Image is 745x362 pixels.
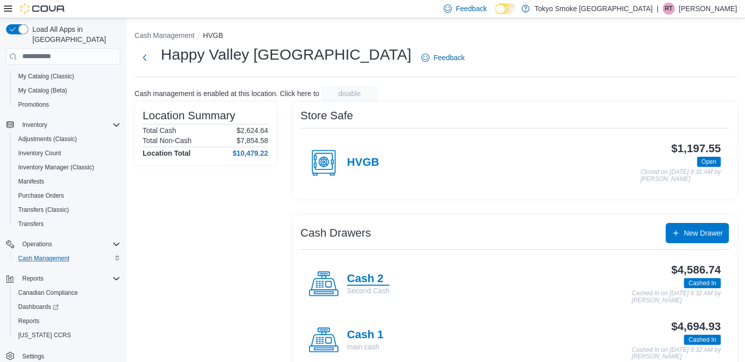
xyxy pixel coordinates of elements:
[14,329,120,341] span: Washington CCRS
[10,203,124,217] button: Transfers (Classic)
[14,315,120,327] span: Reports
[632,347,721,360] p: Cashed In on [DATE] 9:32 AM by [PERSON_NAME]
[347,286,389,296] p: Second Cash
[14,218,48,230] a: Transfers
[10,132,124,146] button: Adjustments (Classic)
[14,133,81,145] a: Adjustments (Classic)
[237,137,268,145] p: $7,854.58
[456,4,487,14] span: Feedback
[14,204,73,216] a: Transfers (Classic)
[679,3,737,15] p: [PERSON_NAME]
[338,88,361,99] span: disable
[300,227,371,239] h3: Cash Drawers
[671,143,721,155] h3: $1,197.55
[632,290,721,304] p: Cashed In on [DATE] 9:32 AM by [PERSON_NAME]
[10,83,124,98] button: My Catalog (Beta)
[143,137,192,145] h6: Total Non-Cash
[18,177,44,186] span: Manifests
[135,31,194,39] button: Cash Management
[684,278,721,288] span: Cashed In
[321,85,378,102] button: disable
[18,273,120,285] span: Reports
[640,169,721,183] p: Closed on [DATE] 9:31 AM by [PERSON_NAME]
[135,30,737,42] nav: An example of EuiBreadcrumbs
[14,84,120,97] span: My Catalog (Beta)
[18,238,56,250] button: Operations
[18,273,48,285] button: Reports
[18,254,69,262] span: Cash Management
[2,237,124,251] button: Operations
[10,314,124,328] button: Reports
[18,163,94,171] span: Inventory Manager (Classic)
[135,48,155,68] button: Next
[300,110,353,122] h3: Store Safe
[14,287,82,299] a: Canadian Compliance
[14,161,98,173] a: Inventory Manager (Classic)
[14,252,73,264] a: Cash Management
[417,48,468,68] a: Feedback
[347,342,383,352] p: main cash
[18,72,74,80] span: My Catalog (Classic)
[14,301,63,313] a: Dashboards
[684,335,721,345] span: Cashed In
[10,146,124,160] button: Inventory Count
[18,192,64,200] span: Purchase Orders
[14,161,120,173] span: Inventory Manager (Classic)
[18,349,120,362] span: Settings
[233,149,268,157] h4: $10,479.22
[14,147,120,159] span: Inventory Count
[18,331,71,339] span: [US_STATE] CCRS
[14,252,120,264] span: Cash Management
[18,149,61,157] span: Inventory Count
[18,119,120,131] span: Inventory
[20,4,66,14] img: Cova
[2,118,124,132] button: Inventory
[14,175,48,188] a: Manifests
[433,53,464,63] span: Feedback
[10,286,124,300] button: Canadian Compliance
[143,126,176,134] h6: Total Cash
[22,121,47,129] span: Inventory
[14,190,68,202] a: Purchase Orders
[10,69,124,83] button: My Catalog (Classic)
[665,3,673,15] span: RT
[203,31,223,39] button: HVGB
[2,271,124,286] button: Reports
[14,301,120,313] span: Dashboards
[14,99,53,111] a: Promotions
[688,335,716,344] span: Cashed In
[702,157,716,166] span: Open
[10,328,124,342] button: [US_STATE] CCRS
[697,157,721,167] span: Open
[347,329,383,342] h4: Cash 1
[10,217,124,231] button: Transfers
[14,70,120,82] span: My Catalog (Classic)
[14,147,65,159] a: Inventory Count
[18,220,43,228] span: Transfers
[684,228,723,238] span: New Drawer
[14,133,120,145] span: Adjustments (Classic)
[18,289,78,297] span: Canadian Compliance
[22,352,44,360] span: Settings
[495,4,516,14] input: Dark Mode
[14,329,75,341] a: [US_STATE] CCRS
[14,204,120,216] span: Transfers (Classic)
[18,317,39,325] span: Reports
[347,273,389,286] h4: Cash 2
[10,189,124,203] button: Purchase Orders
[22,240,52,248] span: Operations
[14,190,120,202] span: Purchase Orders
[28,24,120,44] span: Load All Apps in [GEOGRAPHIC_DATA]
[143,110,235,122] h3: Location Summary
[10,98,124,112] button: Promotions
[14,99,120,111] span: Promotions
[237,126,268,134] p: $2,624.64
[671,321,721,333] h3: $4,694.93
[10,174,124,189] button: Manifests
[495,14,496,15] span: Dark Mode
[135,89,319,98] p: Cash management is enabled at this location. Click here to
[14,315,43,327] a: Reports
[14,70,78,82] a: My Catalog (Classic)
[535,3,653,15] p: Tokyo Smoke [GEOGRAPHIC_DATA]
[18,101,49,109] span: Promotions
